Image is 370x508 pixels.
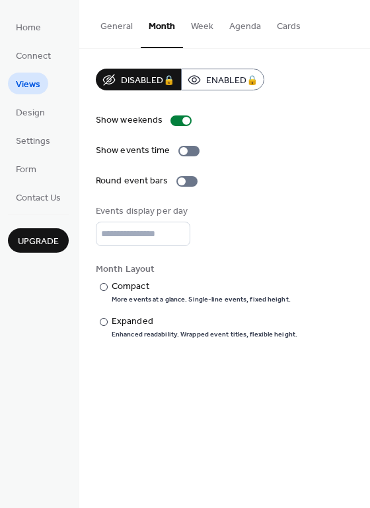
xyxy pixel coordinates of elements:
span: Connect [16,49,51,63]
a: Connect [8,44,59,66]
a: Form [8,158,44,179]
div: More events at a glance. Single-line events, fixed height. [112,295,291,304]
a: Views [8,73,48,94]
div: Events display per day [96,205,188,218]
span: Views [16,78,40,92]
span: Upgrade [18,235,59,249]
div: Enhanced readability. Wrapped event titles, flexible height. [112,330,297,339]
button: Upgrade [8,228,69,253]
span: Contact Us [16,191,61,205]
div: Show events time [96,144,170,158]
span: Settings [16,135,50,148]
div: Month Layout [96,263,351,276]
span: Home [16,21,41,35]
a: Contact Us [8,186,69,208]
span: Design [16,106,45,120]
div: Show weekends [96,113,163,127]
a: Design [8,101,53,123]
span: Form [16,163,36,177]
div: Expanded [112,315,295,329]
a: Settings [8,129,58,151]
a: Home [8,16,49,38]
div: Round event bars [96,174,168,188]
div: Compact [112,280,288,294]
